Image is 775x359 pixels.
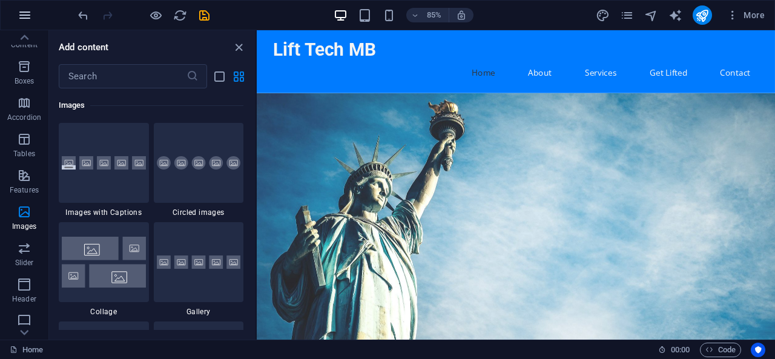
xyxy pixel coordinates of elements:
button: 85% [406,8,449,22]
span: Collage [59,307,149,317]
button: text_generator [668,8,683,22]
img: gallery.svg [157,255,241,269]
h6: Images [59,98,243,113]
i: AI Writer [668,8,682,22]
button: grid-view [231,69,246,84]
button: pages [620,8,635,22]
button: design [596,8,610,22]
a: Click to cancel selection. Double-click to open Pages [10,343,43,357]
h6: 85% [424,8,444,22]
button: list-view [212,69,226,84]
p: Features [10,185,39,195]
span: : [679,345,681,354]
h6: Add content [59,40,109,54]
div: Gallery [154,222,244,317]
p: Images [12,222,37,231]
img: collage.svg [62,237,146,287]
button: reload [173,8,187,22]
i: Save (Ctrl+S) [197,8,211,22]
input: Search [59,64,186,88]
span: More [727,9,765,21]
span: Gallery [154,307,244,317]
h6: Session time [658,343,690,357]
button: Code [700,343,741,357]
p: Slider [15,258,34,268]
button: undo [76,8,90,22]
span: Code [705,343,736,357]
button: publish [693,5,712,25]
div: Images with Captions [59,123,149,217]
button: More [722,5,770,25]
i: On resize automatically adjust zoom level to fit chosen device. [456,10,467,21]
img: images-circled.svg [157,156,241,170]
span: Circled images [154,208,244,217]
button: close panel [231,40,246,54]
div: Circled images [154,123,244,217]
p: Tables [13,149,35,159]
i: Publish [695,8,709,22]
p: Header [12,294,36,304]
p: Content [11,40,38,50]
button: Usercentrics [751,343,765,357]
p: Accordion [7,113,41,122]
button: navigator [644,8,659,22]
i: Pages (Ctrl+Alt+S) [620,8,634,22]
div: Collage [59,222,149,317]
span: Images with Captions [59,208,149,217]
p: Boxes [15,76,35,86]
i: Navigator [644,8,658,22]
button: save [197,8,211,22]
i: Reload page [173,8,187,22]
span: 00 00 [671,343,690,357]
i: Design (Ctrl+Alt+Y) [596,8,610,22]
img: images-with-captions.svg [62,156,146,170]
